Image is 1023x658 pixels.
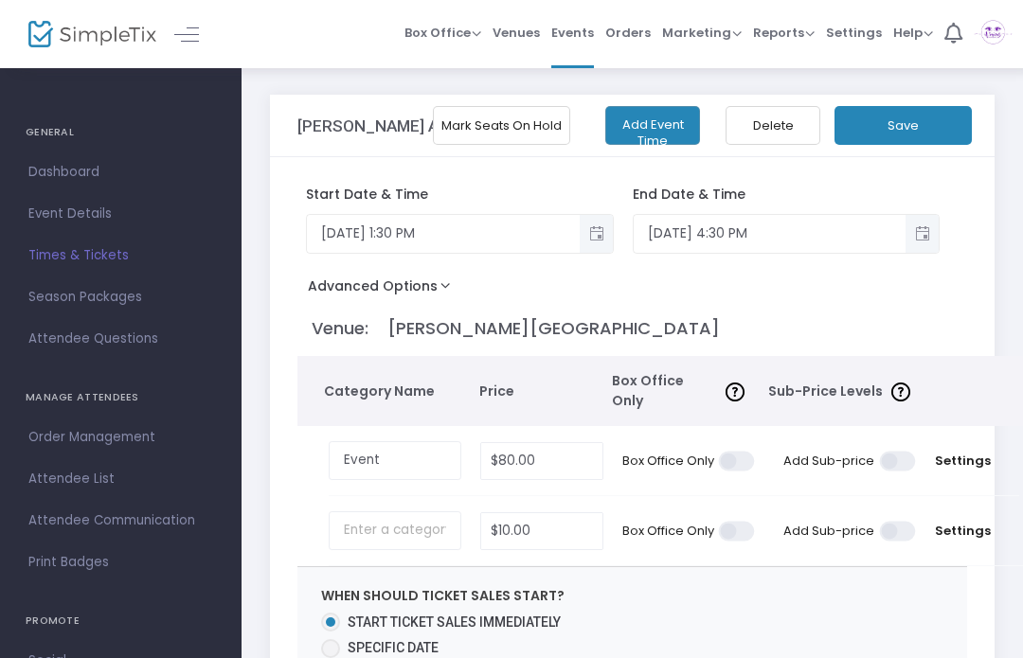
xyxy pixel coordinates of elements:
span: Event Details [28,202,213,226]
span: Help [893,24,933,42]
h4: PROMOTE [26,602,216,640]
span: Venues [493,9,540,57]
span: Box Office Only [612,371,717,411]
span: Sub-Price Levels [768,382,883,401]
span: Specific Date [348,640,439,655]
span: Settings [935,452,991,471]
span: Season Packages [28,285,213,310]
button: Toggle popup [580,215,613,253]
img: question-mark [891,382,910,401]
input: Select date & time [307,218,580,249]
span: Dashboard [28,160,213,185]
span: Events [551,9,594,57]
span: Price [479,382,593,401]
button: Toggle popup [906,215,939,253]
span: Start ticket sales immediately [348,614,561,630]
img: question-mark [726,382,745,401]
input: Enter a category name [329,441,461,480]
button: Delete [726,106,820,145]
button: Add Event Time [605,106,700,145]
h4: GENERAL [26,114,216,151]
input: Price [481,443,602,479]
button: Advanced Options [297,273,469,307]
label: When should ticket sales start? [321,586,565,606]
h4: MANAGE ATTENDEES [26,379,216,417]
p: Venue: [PERSON_NAME][GEOGRAPHIC_DATA] [312,315,959,341]
button: Save [835,106,972,145]
span: Start Date & Time [306,185,428,204]
span: Attendee List [28,467,213,491]
input: Select date & time [634,218,906,249]
span: Settings [826,9,882,57]
span: Marketing [662,24,742,42]
h3: [PERSON_NAME] Award [297,116,475,135]
span: Order Management [28,425,213,450]
span: Attendee Communication [28,508,213,533]
span: End Date & Time [633,185,745,204]
span: Settings [935,522,991,541]
span: Box Office [404,24,481,42]
span: Print Badges [28,550,213,575]
button: Mark Seats On Hold [433,106,570,145]
span: Attendee Questions [28,327,213,351]
input: Price [481,513,602,549]
span: Reports [753,24,815,42]
input: Enter a category name [329,511,461,550]
span: Times & Tickets [28,243,213,268]
span: Orders [605,9,651,57]
span: Category Name [324,382,443,401]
